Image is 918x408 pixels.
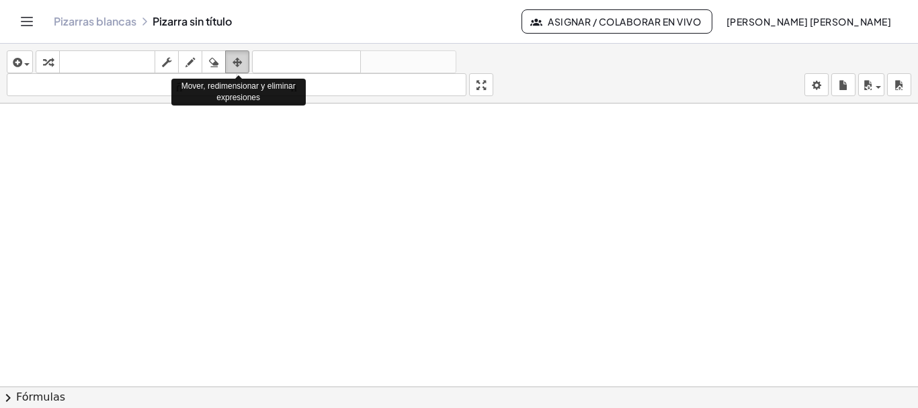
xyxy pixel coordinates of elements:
button: [PERSON_NAME] [PERSON_NAME] [715,9,902,34]
button: teclado [59,50,155,73]
font: tamaño_del_formato [10,79,234,91]
button: rehacer [360,50,456,73]
font: Fórmulas [16,391,65,403]
font: [PERSON_NAME] [PERSON_NAME] [726,15,891,28]
font: Pizarras blancas [54,14,136,28]
font: teclado [62,56,152,69]
font: Mover, redimensionar y eliminar expresiones [181,81,296,102]
font: Asignar / Colaborar en vivo [548,15,701,28]
font: deshacer [255,56,358,69]
button: tamaño_del_formato [237,73,467,96]
a: Pizarras blancas [54,15,136,28]
button: deshacer [252,50,361,73]
button: Cambiar navegación [16,11,38,32]
button: Asignar / Colaborar en vivo [521,9,713,34]
font: rehacer [364,56,453,69]
button: tamaño_del_formato [7,73,237,96]
font: tamaño_del_formato [240,79,464,91]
